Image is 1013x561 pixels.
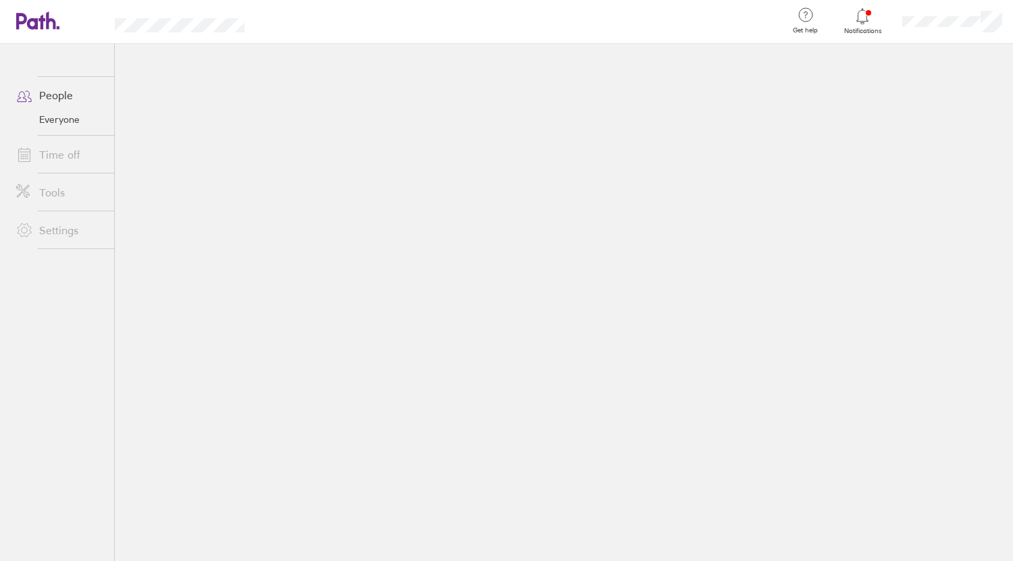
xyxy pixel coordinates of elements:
[841,27,885,35] span: Notifications
[841,7,885,35] a: Notifications
[5,179,114,206] a: Tools
[5,217,114,244] a: Settings
[5,109,114,130] a: Everyone
[783,26,827,34] span: Get help
[5,141,114,168] a: Time off
[5,82,114,109] a: People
